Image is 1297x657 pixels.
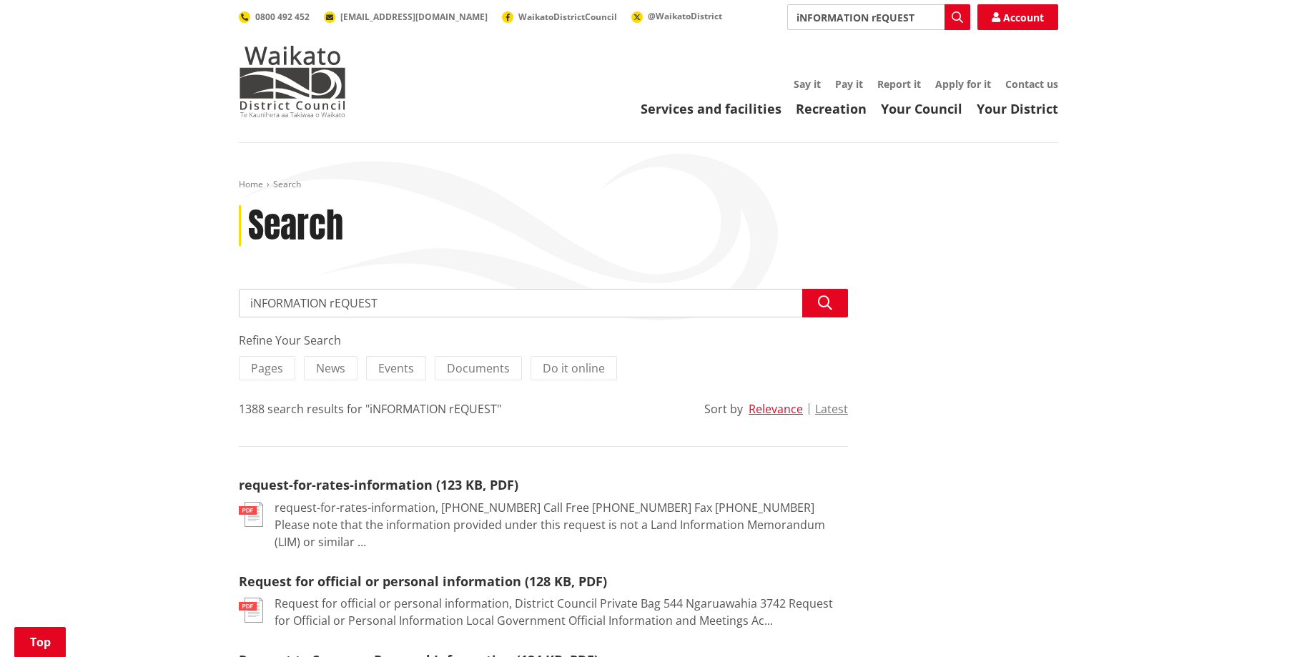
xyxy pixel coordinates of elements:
a: Account [977,4,1058,30]
a: Pay it [835,77,863,91]
a: 0800 492 452 [239,11,310,23]
a: Your District [977,100,1058,117]
span: Documents [447,360,510,376]
a: Request for official or personal information (128 KB, PDF) [239,573,607,590]
span: [EMAIL_ADDRESS][DOMAIN_NAME] [340,11,488,23]
a: Contact us [1005,77,1058,91]
a: Apply for it [935,77,991,91]
span: @WaikatoDistrict [648,10,722,22]
span: 0800 492 452 [255,11,310,23]
h1: Search [248,205,343,247]
a: Recreation [796,100,867,117]
img: document-pdf.svg [239,502,263,527]
span: Search [273,178,301,190]
span: WaikatoDistrictCouncil [518,11,617,23]
input: Search input [239,289,848,317]
iframe: Messenger Launcher [1231,597,1283,648]
button: Latest [815,402,848,415]
img: Waikato District Council - Te Kaunihera aa Takiwaa o Waikato [239,46,346,117]
a: Home [239,178,263,190]
span: Events [378,360,414,376]
span: News [316,360,345,376]
button: Relevance [749,402,803,415]
div: 1388 search results for "iNFORMATION rEQUEST" [239,400,501,418]
img: document-pdf.svg [239,598,263,623]
p: request-for-rates-information, [PHONE_NUMBER] Call Free [PHONE_NUMBER] Fax [PHONE_NUMBER] Please ... [275,499,848,550]
nav: breadcrumb [239,179,1058,191]
a: request-for-rates-information (123 KB, PDF) [239,476,518,493]
a: Say it [794,77,821,91]
a: [EMAIL_ADDRESS][DOMAIN_NAME] [324,11,488,23]
a: Report it [877,77,921,91]
a: Services and facilities [641,100,781,117]
a: Your Council [881,100,962,117]
a: Top [14,627,66,657]
a: WaikatoDistrictCouncil [502,11,617,23]
div: Sort by [704,400,743,418]
a: @WaikatoDistrict [631,10,722,22]
div: Refine Your Search [239,332,848,349]
input: Search input [787,4,970,30]
span: Do it online [543,360,605,376]
p: Request for official or personal information, District Council Private Bag 544 Ngaruawahia 3742 R... [275,595,848,629]
span: Pages [251,360,283,376]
